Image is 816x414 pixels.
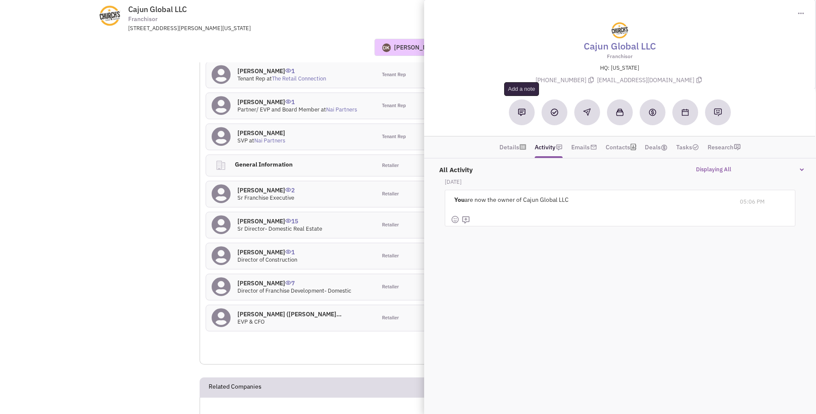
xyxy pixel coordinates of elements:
[536,76,597,84] span: [PHONE_NUMBER]
[285,180,295,194] span: 2
[584,39,656,53] a: Cajun Global LLC
[661,144,668,151] img: icon-dealamount.png
[209,378,262,397] h2: Related Companies
[394,43,441,52] div: [PERSON_NAME]
[285,242,295,256] span: 1
[237,225,322,232] span: Sr Director- Domestic Real Estate
[285,250,291,254] img: icon-UserInteraction.png
[128,4,187,14] span: Cajun Global LLC
[237,194,294,201] span: Sr Franchise Executive
[237,256,297,263] span: Director of Construction
[321,106,357,113] span: at
[676,141,699,154] a: Tasks
[382,315,399,321] span: Retailer
[535,141,555,154] a: Activity
[254,137,285,144] a: Nai Partners
[237,318,265,325] span: EVP & CFO
[237,287,351,294] span: Director of Franchise Development- Domestic
[518,108,526,116] img: Add a note
[285,61,295,75] span: 1
[382,162,399,169] span: Retailer
[382,71,406,78] span: Tenant Rep
[237,310,342,318] h4: [PERSON_NAME] ([PERSON_NAME]...
[435,161,473,174] label: All Activity
[272,75,326,82] a: The Retail Connection
[708,141,733,154] a: Research
[648,108,657,117] img: Create a deal
[237,248,297,256] h4: [PERSON_NAME]
[571,141,590,154] a: Emails
[551,108,558,116] img: Add a Task
[499,141,519,154] a: Details
[237,129,285,137] h4: [PERSON_NAME]
[382,133,406,140] span: Tenant Rep
[215,160,226,171] img: clarity_building-linegeneral.png
[285,219,291,223] img: icon-UserInteraction.png
[740,198,765,205] span: 05:06 PM
[382,102,406,109] span: Tenant Rep
[249,137,285,144] span: at
[285,68,291,73] img: icon-UserInteraction.png
[645,141,668,154] a: Deals
[454,196,465,204] b: You
[692,144,699,151] img: TaskCount.png
[606,141,630,154] a: Contacts
[556,144,563,151] img: icon-note.png
[734,144,741,151] img: research-icon.png
[237,217,322,225] h4: [PERSON_NAME]
[285,281,291,285] img: icon-UserInteraction.png
[714,108,722,117] img: Request research
[285,188,291,192] img: icon-UserInteraction.png
[237,75,326,82] span: Tenant Rep at
[285,273,295,287] span: 7
[382,284,399,290] span: Retailer
[607,99,633,125] button: Add to a collection
[382,222,399,229] span: Retailer
[434,53,805,60] p: Franchisor
[616,108,624,116] img: Add to a collection
[597,76,704,84] span: [EMAIL_ADDRESS][DOMAIN_NAME]
[326,106,357,113] a: Nai Partners
[285,99,291,104] img: icon-UserInteraction.png
[237,106,320,113] span: Partner/ EVP and Board Member
[237,186,295,194] h4: [PERSON_NAME]
[237,67,326,75] h4: [PERSON_NAME]
[285,211,298,225] span: 15
[382,253,399,260] span: Retailer
[682,109,689,116] img: Schedule a Meeting
[462,216,470,224] img: mdi_comment-add-outline.png
[445,178,462,185] b: [DATE]
[590,144,597,151] img: icon-email-active-16.png
[451,215,459,224] img: face-smile.png
[237,279,351,287] h4: [PERSON_NAME]
[90,5,129,27] img: www.churchs.com
[232,155,362,174] h4: General Information
[434,64,805,72] p: HQ: [US_STATE]
[237,98,357,106] h4: [PERSON_NAME]
[237,137,248,144] span: SVP
[504,82,539,96] div: Add a note
[583,108,591,116] img: Reachout
[382,191,399,198] span: Retailer
[128,15,157,24] span: Franchisor
[128,25,353,33] div: [STREET_ADDRESS][PERSON_NAME][US_STATE]
[285,92,295,106] span: 1
[451,190,733,209] div: are now the owner of Cajun Global LLC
